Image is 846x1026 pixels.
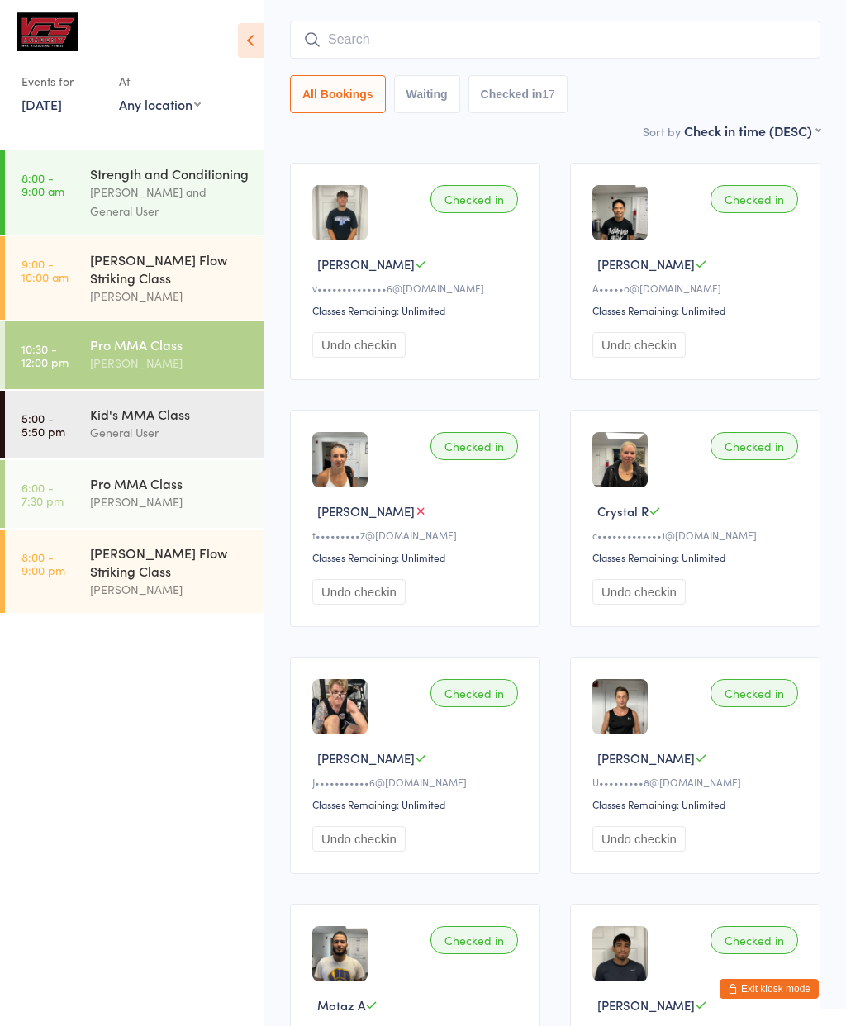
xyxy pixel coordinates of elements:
span: [PERSON_NAME] [597,996,695,1014]
img: image1627486028.png [592,926,648,981]
img: VFS Academy [17,12,78,51]
button: Undo checkin [592,579,686,605]
div: Checked in [430,185,518,213]
div: Checked in [711,185,798,213]
div: U••••••••• [592,775,803,789]
div: [PERSON_NAME] [90,580,250,599]
div: 17 [542,88,555,101]
img: image1679938858.png [312,926,368,981]
img: image1695338526.png [312,185,368,240]
img: image1690384912.png [592,185,648,240]
a: 5:00 -5:50 pmKid's MMA ClassGeneral User [5,391,264,458]
a: [DATE] [21,95,62,113]
div: Kid's MMA Class [90,405,250,423]
div: At [119,68,201,95]
div: Checked in [711,926,798,954]
div: Check in time (DESC) [684,121,820,140]
div: Classes Remaining: Unlimited [592,303,803,317]
time: 9:00 - 10:00 am [21,257,69,283]
span: [PERSON_NAME] [597,255,695,273]
span: Crystal R [597,502,649,520]
a: 10:30 -12:00 pmPro MMA Class[PERSON_NAME] [5,321,264,389]
div: [PERSON_NAME] [90,492,250,511]
div: Checked in [711,679,798,707]
div: [PERSON_NAME] [90,354,250,373]
a: 8:00 -9:00 pm[PERSON_NAME] Flow Striking Class[PERSON_NAME] [5,530,264,613]
div: A••••• [592,281,803,295]
button: All Bookings [290,75,386,113]
span: [PERSON_NAME] [317,749,415,767]
div: t••••••••• [312,528,523,542]
span: Motaz A [317,996,365,1014]
div: Checked in [711,432,798,460]
div: [PERSON_NAME] Flow Striking Class [90,544,250,580]
time: 8:00 - 9:00 am [21,171,64,197]
time: 10:30 - 12:00 pm [21,342,69,368]
div: Classes Remaining: Unlimited [312,303,523,317]
div: Classes Remaining: Unlimited [312,797,523,811]
button: Undo checkin [312,332,406,358]
a: 9:00 -10:00 am[PERSON_NAME] Flow Striking Class[PERSON_NAME] [5,236,264,320]
img: image1757519108.png [312,679,368,734]
img: image1732546490.png [592,432,648,487]
button: Undo checkin [592,332,686,358]
label: Sort by [643,123,681,140]
button: Waiting [394,75,460,113]
button: Undo checkin [592,826,686,852]
button: Undo checkin [312,579,406,605]
div: Classes Remaining: Unlimited [592,797,803,811]
div: Checked in [430,926,518,954]
button: Exit kiosk mode [720,979,819,999]
a: 6:00 -7:30 pmPro MMA Class[PERSON_NAME] [5,460,264,528]
div: [PERSON_NAME] [90,287,250,306]
time: 6:00 - 7:30 pm [21,481,64,507]
div: [PERSON_NAME] and General User [90,183,250,221]
div: General User [90,423,250,442]
time: 5:00 - 5:50 pm [21,411,65,438]
div: [PERSON_NAME] Flow Striking Class [90,250,250,287]
div: Any location [119,95,201,113]
div: J••••••••••• [312,775,523,789]
span: [PERSON_NAME] [317,255,415,273]
div: Checked in [430,679,518,707]
div: Strength and Conditioning [90,164,250,183]
div: Events for [21,68,102,95]
button: Undo checkin [312,826,406,852]
span: [PERSON_NAME] [597,749,695,767]
div: Classes Remaining: Unlimited [312,550,523,564]
div: Pro MMA Class [90,474,250,492]
time: 8:00 - 9:00 pm [21,550,65,577]
div: c••••••••••••• [592,528,803,542]
img: image1695135714.png [592,679,648,734]
div: Pro MMA Class [90,335,250,354]
img: image1689002829.png [312,432,368,487]
button: Checked in17 [468,75,568,113]
input: Search [290,21,820,59]
div: Checked in [430,432,518,460]
span: [PERSON_NAME] [317,502,415,520]
a: 8:00 -9:00 amStrength and Conditioning[PERSON_NAME] and General User [5,150,264,235]
div: v•••••••••••••• [312,281,523,295]
div: Classes Remaining: Unlimited [592,550,803,564]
